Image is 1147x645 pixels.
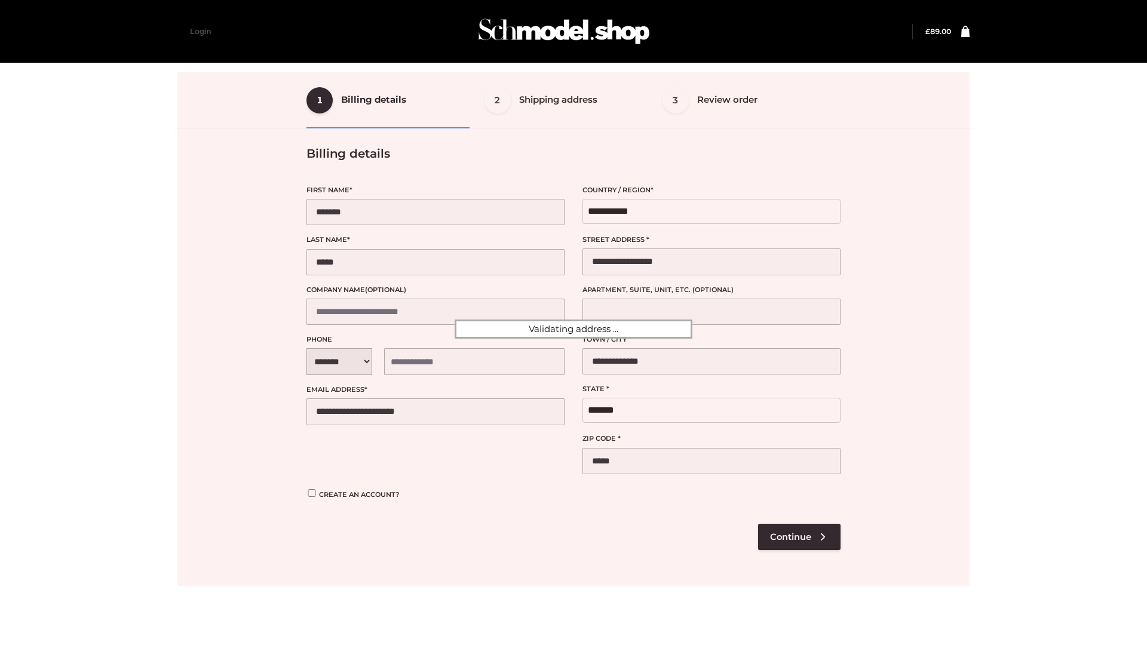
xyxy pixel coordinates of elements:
bdi: 89.00 [925,27,951,36]
a: Login [190,27,211,36]
img: Schmodel Admin 964 [474,8,654,55]
span: £ [925,27,930,36]
a: £89.00 [925,27,951,36]
div: Validating address ... [455,320,692,339]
